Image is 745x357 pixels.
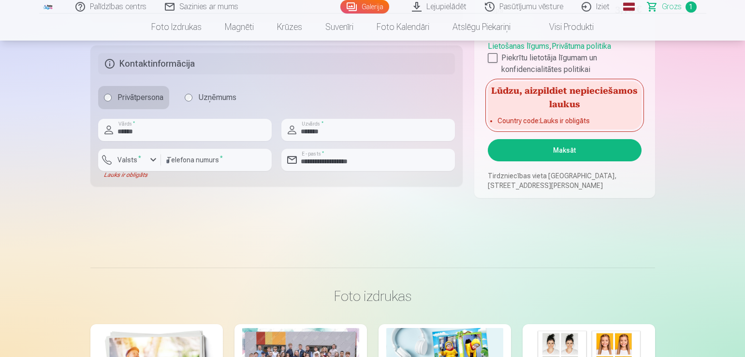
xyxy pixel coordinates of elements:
h3: Foto izdrukas [98,287,647,305]
h5: Lūdzu, aizpildiet nepieciešamos laukus [488,81,641,112]
input: Uzņēmums [185,94,192,101]
label: Privātpersona [98,86,169,109]
button: Maksāt [488,139,641,161]
img: /fa3 [43,4,54,10]
label: Piekrītu lietotāja līgumam un konfidencialitātes politikai [488,52,641,75]
span: 1 [686,1,697,13]
h5: Kontaktinformācija [98,53,455,74]
span: Grozs [662,1,682,13]
a: Foto izdrukas [140,14,213,41]
a: Visi produkti [522,14,605,41]
p: Tirdzniecības vieta [GEOGRAPHIC_DATA], [STREET_ADDRESS][PERSON_NAME] [488,171,641,190]
a: Atslēgu piekariņi [441,14,522,41]
div: , [488,37,641,75]
a: Foto kalendāri [365,14,441,41]
a: Magnēti [213,14,265,41]
a: Krūzes [265,14,314,41]
label: Valsts [114,155,145,165]
a: Privātuma politika [552,42,611,51]
button: Valsts* [98,149,161,171]
a: Lietošanas līgums [488,42,549,51]
div: Lauks ir obligāts [98,171,161,179]
input: Privātpersona [104,94,112,101]
label: Uzņēmums [179,86,242,109]
a: Suvenīri [314,14,365,41]
li: Country code : Lauks ir obligāts [497,116,631,126]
